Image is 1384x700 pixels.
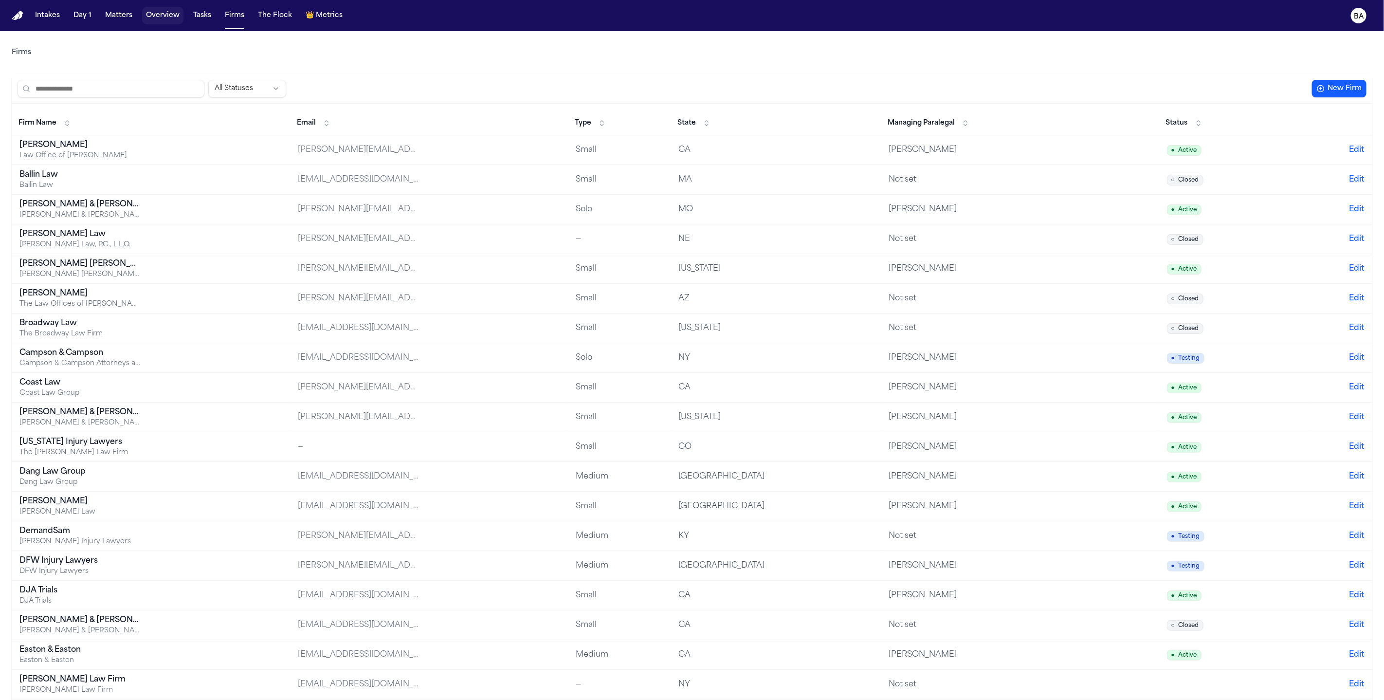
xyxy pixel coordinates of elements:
div: Law Office of [PERSON_NAME] [19,151,141,161]
span: ● [1171,562,1175,570]
button: Edit [1349,530,1365,542]
span: Status [1166,118,1188,128]
div: [PERSON_NAME][EMAIL_ADDRESS][DOMAIN_NAME] [298,293,419,304]
button: Edit [1349,263,1365,275]
div: Broadway Law [19,317,141,329]
div: Not set [889,322,1010,334]
div: NY [678,679,800,690]
button: Email [292,115,335,131]
span: State [677,118,696,128]
button: Edit [1349,322,1365,334]
div: [PERSON_NAME] [19,139,141,151]
div: [EMAIL_ADDRESS][DOMAIN_NAME] [298,619,419,631]
span: Active [1167,412,1202,423]
a: Tasks [189,7,215,24]
button: Firm Name [14,115,76,131]
div: [PERSON_NAME][EMAIL_ADDRESS][PERSON_NAME][DOMAIN_NAME] [298,233,419,245]
span: ● [1171,533,1175,540]
div: [PERSON_NAME] [889,203,1010,215]
div: DemandSam [19,525,141,537]
div: [PERSON_NAME][EMAIL_ADDRESS][DOMAIN_NAME] [298,530,419,542]
button: State [673,115,715,131]
div: [PERSON_NAME] [19,496,141,507]
div: Easton & Easton [19,644,141,656]
div: — [576,233,663,245]
span: Active [1167,472,1202,482]
div: [PERSON_NAME] [889,382,1010,393]
span: ● [1171,443,1175,451]
div: Easton & Easton [19,656,141,665]
span: Active [1167,650,1202,661]
div: [PERSON_NAME][EMAIL_ADDRESS][DOMAIN_NAME] [298,560,419,571]
button: Edit [1349,144,1365,156]
div: Not set [889,679,1010,690]
div: [PERSON_NAME] [889,589,1010,601]
button: Edit [1349,411,1365,423]
button: Matters [101,7,136,24]
button: Edit [1349,352,1365,364]
span: ● [1171,592,1175,600]
div: DFW Injury Lawyers [19,555,141,567]
div: DJA Trials [19,585,141,596]
div: Dang Law Group [19,478,141,487]
div: AZ [678,293,800,304]
div: Solo [576,203,663,215]
button: Edit [1349,174,1365,185]
span: Active [1167,442,1202,453]
div: [PERSON_NAME][EMAIL_ADDRESS][PERSON_NAME][DOMAIN_NAME] [298,263,419,275]
div: Solo [576,352,663,364]
div: Small [576,144,663,156]
div: [US_STATE] Injury Lawyers [19,436,141,448]
span: Active [1167,501,1202,512]
button: Edit [1349,560,1365,571]
div: NY [678,352,800,364]
div: Medium [576,560,663,571]
div: [PERSON_NAME] [889,500,1010,512]
div: CA [678,382,800,393]
div: [PERSON_NAME] [PERSON_NAME] Trial Attorneys [19,270,141,279]
div: [PERSON_NAME] [889,560,1010,571]
a: Home [12,11,23,20]
button: Edit [1349,619,1365,631]
div: [GEOGRAPHIC_DATA] [678,471,800,482]
button: Intakes [31,7,64,24]
div: [EMAIL_ADDRESS][DOMAIN_NAME] [298,589,419,601]
div: [PERSON_NAME] [889,649,1010,661]
button: Edit [1349,589,1365,601]
div: [PERSON_NAME][EMAIL_ADDRESS][DOMAIN_NAME] [298,382,419,393]
div: [PERSON_NAME][EMAIL_ADDRESS][DOMAIN_NAME] [298,203,419,215]
div: Small [576,263,663,275]
span: Active [1167,204,1202,215]
div: [EMAIL_ADDRESS][DOMAIN_NAME] [298,679,419,690]
div: — [576,679,663,690]
div: [GEOGRAPHIC_DATA] [678,500,800,512]
div: Medium [576,530,663,542]
div: [EMAIL_ADDRESS][DOMAIN_NAME] [298,649,419,661]
span: Closed [1167,234,1203,245]
div: The [PERSON_NAME] Law Firm [19,448,141,458]
button: Day 1 [70,7,95,24]
span: ● [1171,265,1175,273]
div: Not set [889,233,1010,245]
button: crownMetrics [302,7,346,24]
div: [PERSON_NAME] & [PERSON_NAME] [19,626,141,636]
div: Campson & Campson [19,347,141,359]
span: Testing [1167,531,1204,542]
button: Edit [1349,233,1365,245]
div: [PERSON_NAME] & [PERSON_NAME] [19,199,141,210]
div: [EMAIL_ADDRESS][DOMAIN_NAME] [298,471,419,482]
div: [US_STATE] [678,411,800,423]
button: Firms [221,7,248,24]
div: Small [576,589,663,601]
button: Managing Paralegal [883,115,974,131]
div: [PERSON_NAME] Law, P.C., L.L.O. [19,240,141,250]
div: Small [576,382,663,393]
div: NE [678,233,800,245]
div: [EMAIL_ADDRESS][DOMAIN_NAME] [298,174,419,185]
div: [PERSON_NAME] [889,144,1010,156]
button: Status [1161,115,1207,131]
div: [PERSON_NAME] & [PERSON_NAME] [19,614,141,626]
